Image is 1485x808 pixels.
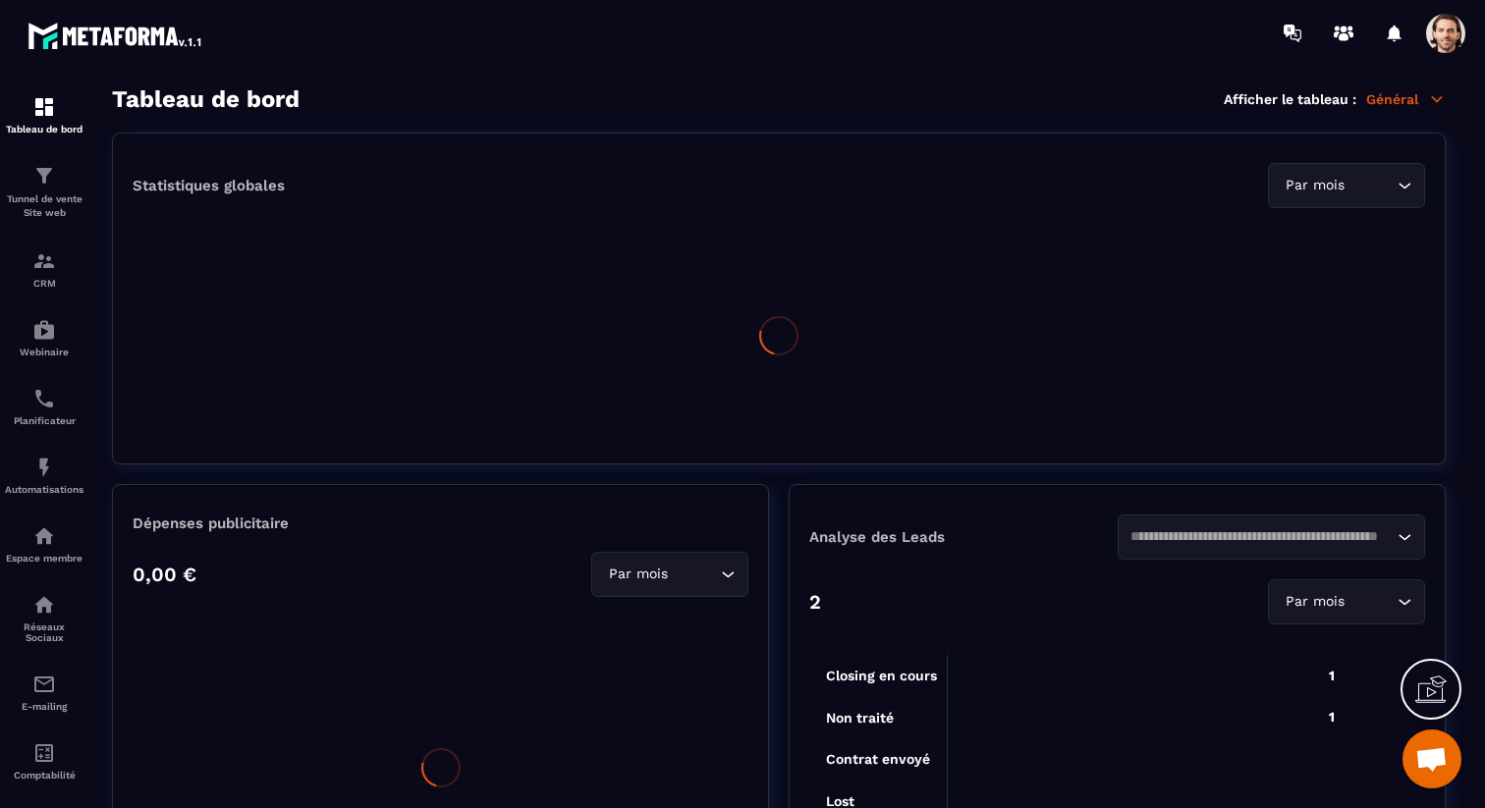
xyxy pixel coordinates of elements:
[27,18,204,53] img: logo
[1224,91,1356,107] p: Afficher le tableau :
[1348,175,1393,196] input: Search for option
[5,727,83,795] a: accountantaccountantComptabilité
[826,751,930,768] tspan: Contrat envoyé
[5,553,83,564] p: Espace membre
[5,372,83,441] a: schedulerschedulerPlanificateur
[32,387,56,410] img: scheduler
[1281,591,1348,613] span: Par mois
[32,593,56,617] img: social-network
[5,701,83,712] p: E-mailing
[32,456,56,479] img: automations
[591,552,748,597] div: Search for option
[5,278,83,289] p: CRM
[133,514,748,532] p: Dépenses publicitaire
[5,124,83,135] p: Tableau de bord
[604,564,672,585] span: Par mois
[5,192,83,220] p: Tunnel de vente Site web
[5,303,83,372] a: automationsautomationsWebinaire
[32,318,56,342] img: automations
[1268,579,1425,624] div: Search for option
[1268,163,1425,208] div: Search for option
[32,524,56,548] img: automations
[1130,526,1394,548] input: Search for option
[1118,514,1426,560] div: Search for option
[809,590,821,614] p: 2
[32,95,56,119] img: formation
[672,564,716,585] input: Search for option
[133,177,285,194] p: Statistiques globales
[809,528,1118,546] p: Analyse des Leads
[5,81,83,149] a: formationformationTableau de bord
[1402,729,1461,788] div: Ouvrir le chat
[5,621,83,643] p: Réseaux Sociaux
[5,441,83,510] a: automationsautomationsAutomatisations
[5,484,83,495] p: Automatisations
[5,415,83,426] p: Planificateur
[1281,175,1348,196] span: Par mois
[5,770,83,781] p: Comptabilité
[5,235,83,303] a: formationformationCRM
[32,673,56,696] img: email
[5,149,83,235] a: formationformationTunnel de vente Site web
[5,510,83,578] a: automationsautomationsEspace membre
[32,741,56,765] img: accountant
[5,658,83,727] a: emailemailE-mailing
[5,347,83,357] p: Webinaire
[826,668,937,684] tspan: Closing en cours
[5,578,83,658] a: social-networksocial-networkRéseaux Sociaux
[826,710,894,726] tspan: Non traité
[1366,90,1446,108] p: Général
[112,85,300,113] h3: Tableau de bord
[32,249,56,273] img: formation
[1348,591,1393,613] input: Search for option
[133,563,196,586] p: 0,00 €
[32,164,56,188] img: formation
